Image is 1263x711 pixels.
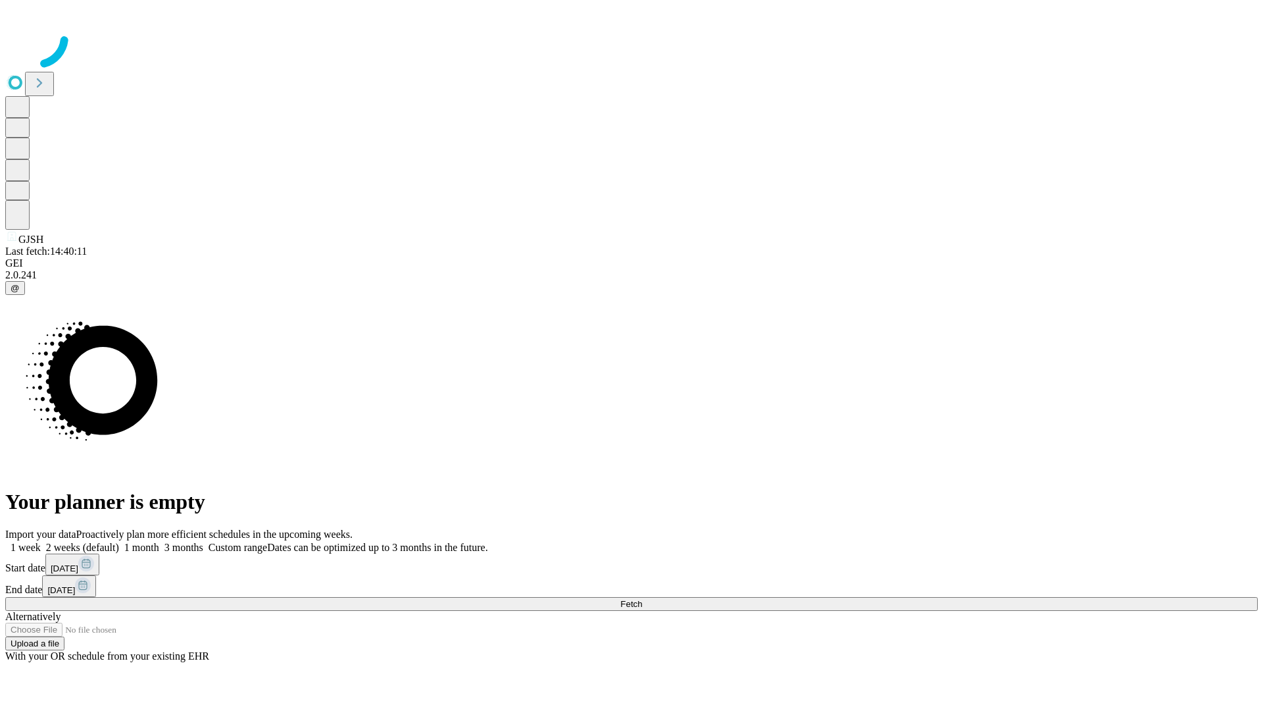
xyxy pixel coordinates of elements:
[18,234,43,245] span: GJSH
[5,246,87,257] span: Last fetch: 14:40:11
[5,281,25,295] button: @
[164,542,203,553] span: 3 months
[51,564,78,573] span: [DATE]
[5,554,1258,575] div: Start date
[124,542,159,553] span: 1 month
[5,597,1258,611] button: Fetch
[5,529,76,540] span: Import your data
[11,542,41,553] span: 1 week
[267,542,487,553] span: Dates can be optimized up to 3 months in the future.
[5,269,1258,281] div: 2.0.241
[620,599,642,609] span: Fetch
[45,554,99,575] button: [DATE]
[5,490,1258,514] h1: Your planner is empty
[11,283,20,293] span: @
[209,542,267,553] span: Custom range
[5,575,1258,597] div: End date
[42,575,96,597] button: [DATE]
[5,611,61,622] span: Alternatively
[5,650,209,662] span: With your OR schedule from your existing EHR
[47,585,75,595] span: [DATE]
[76,529,353,540] span: Proactively plan more efficient schedules in the upcoming weeks.
[5,637,64,650] button: Upload a file
[46,542,119,553] span: 2 weeks (default)
[5,257,1258,269] div: GEI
